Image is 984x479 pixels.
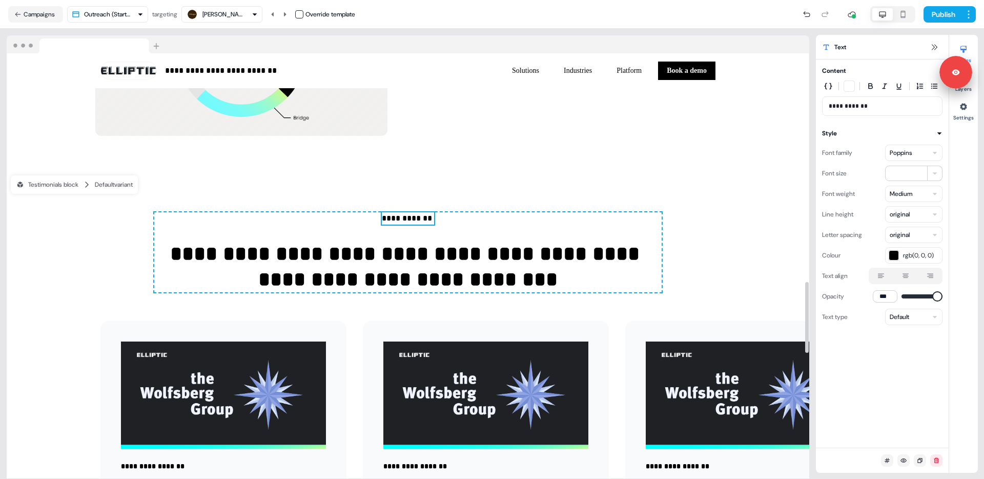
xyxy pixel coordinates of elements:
button: Poppins [885,145,942,161]
span: Text [834,42,846,52]
button: Style [822,128,942,138]
div: Override template [305,9,355,19]
button: Settings [949,98,978,121]
div: Font family [822,145,852,161]
img: Image [383,342,588,449]
button: [PERSON_NAME] & Co. [181,6,262,23]
button: Styles [949,41,978,64]
button: Publish [924,6,961,23]
div: Style [822,128,837,138]
img: Image [646,342,851,449]
div: [PERSON_NAME] & Co. [202,9,243,19]
div: Medium [890,189,912,199]
div: Poppins [890,148,912,158]
div: Text type [822,309,848,325]
div: Text align [822,268,848,284]
div: SolutionsIndustriesPlatformBook a demo [412,62,715,80]
div: Colour [822,247,840,264]
button: Platform [608,62,650,80]
div: Testimonials block [16,179,78,190]
div: Default [890,312,909,322]
img: Image [121,342,326,449]
div: original [890,230,910,240]
button: Campaigns [8,6,63,23]
button: Industries [556,62,600,80]
div: Font weight [822,186,855,202]
button: Solutions [504,62,547,80]
button: Book a demo [658,62,715,80]
div: Line height [822,206,853,223]
div: Default variant [95,179,133,190]
div: targeting [152,9,177,19]
div: Outreach (Starter) [84,9,133,19]
div: Opacity [822,288,844,305]
img: Browser topbar [7,35,164,54]
div: Content [822,66,846,76]
div: Font size [822,165,847,182]
button: rgb(0, 0, 0) [885,247,942,264]
div: original [890,209,910,219]
span: rgb(0, 0, 0) [903,250,939,261]
div: Letter spacing [822,227,862,243]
